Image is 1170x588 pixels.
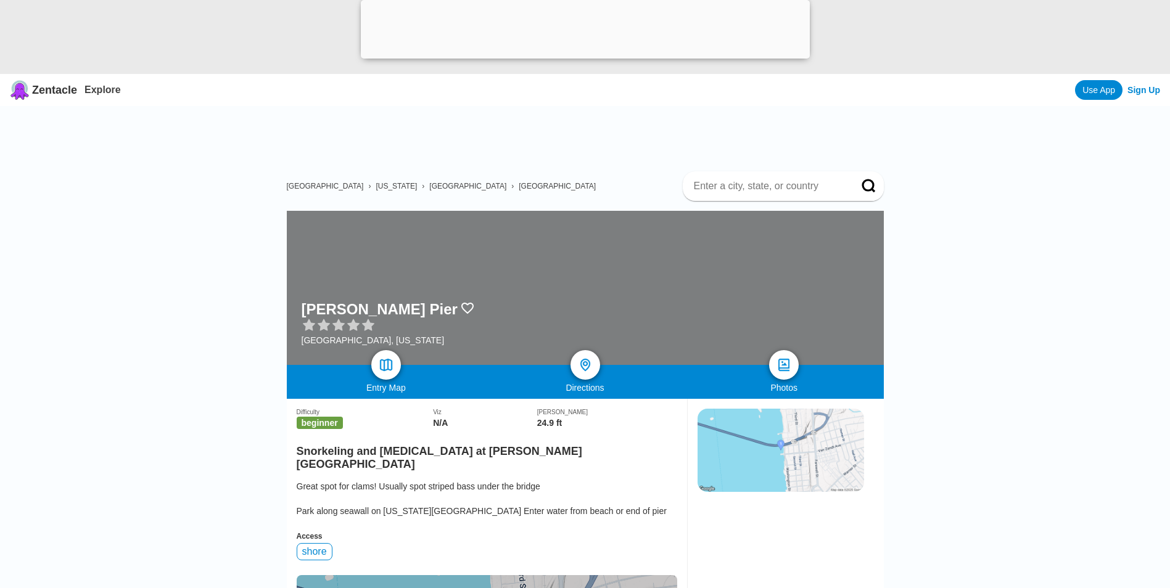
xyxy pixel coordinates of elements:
a: Explore [84,84,121,95]
div: Photos [685,383,884,393]
a: Zentacle logoZentacle [10,80,77,100]
div: Directions [485,383,685,393]
div: Great spot for clams! Usually spot striped bass under the bridge Park along seawall on [US_STATE]... [297,480,677,517]
div: Access [297,532,677,541]
div: [GEOGRAPHIC_DATA], [US_STATE] [302,335,475,345]
a: [US_STATE] [376,182,417,190]
span: › [368,182,371,190]
a: photos [769,350,799,380]
span: › [511,182,514,190]
a: map [371,350,401,380]
h2: Snorkeling and [MEDICAL_DATA] at [PERSON_NAME][GEOGRAPHIC_DATA] [297,438,677,471]
a: [GEOGRAPHIC_DATA] [287,182,364,190]
img: staticmap [698,409,864,492]
iframe: Advertisement [297,106,884,161]
a: Sign Up [1127,85,1160,95]
span: Zentacle [32,84,77,97]
div: Entry Map [287,383,486,393]
div: 24.9 ft [537,418,677,428]
a: [GEOGRAPHIC_DATA] [519,182,596,190]
div: Difficulty [297,409,434,415]
span: beginner [297,417,343,429]
input: Enter a city, state, or country [693,180,844,192]
img: directions [578,357,593,372]
div: Viz [433,409,537,415]
img: photos [777,357,791,372]
img: Zentacle logo [10,80,30,100]
div: N/A [433,418,537,428]
div: [PERSON_NAME] [537,409,677,415]
a: Use App [1075,80,1123,100]
h1: [PERSON_NAME] Pier [302,301,458,318]
span: › [422,182,424,190]
img: map [379,357,393,372]
div: shore [297,543,332,560]
a: [GEOGRAPHIC_DATA] [429,182,506,190]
